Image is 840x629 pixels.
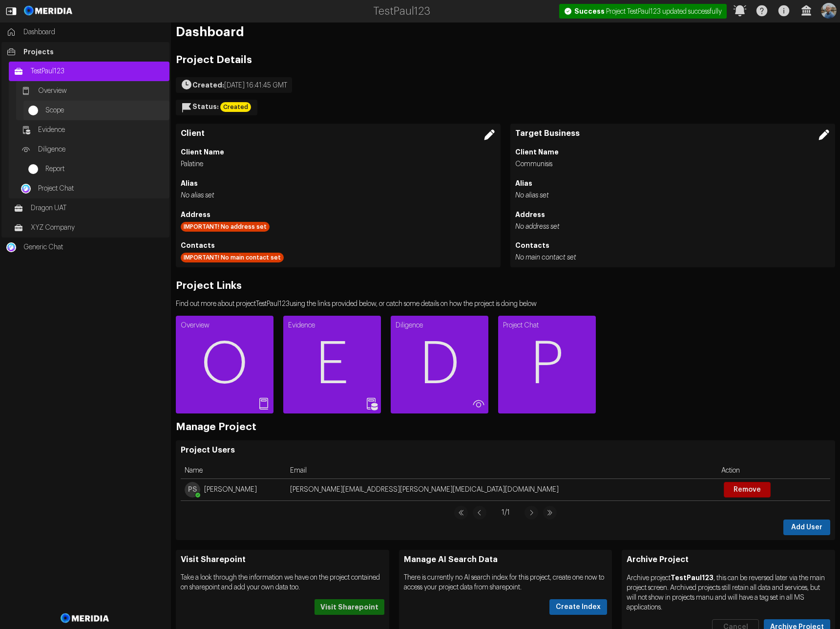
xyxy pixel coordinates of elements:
[491,506,520,520] span: 1 / 1
[515,210,830,219] h4: Address
[515,147,830,157] h4: Client Name
[38,184,165,194] span: Project Chat
[283,316,381,413] a: EvidenceE
[176,335,273,394] span: O
[38,86,165,96] span: Overview
[290,463,714,478] div: Email
[176,55,292,65] h2: Project Details
[181,147,496,157] h4: Client Name
[574,8,722,15] span: Project TestPaul123 updated successfully
[515,159,830,169] li: Communisis
[404,555,608,564] h3: Manage AI Search Data
[404,573,608,592] p: There is currently no AI search index for this project, create one now to access your project dat...
[1,238,169,257] a: Generic ChatGeneric Chat
[16,179,169,198] a: Project ChatProject Chat
[16,81,169,101] a: Overview
[31,223,165,233] span: XYZ Company
[9,218,169,238] a: XYZ Company
[498,316,596,413] a: Project ChatP
[224,82,287,89] span: [DATE] 16:41:45 GMT
[286,479,717,501] td: [PERSON_NAME][EMAIL_ADDRESS][PERSON_NAME][MEDICAL_DATA][DOMAIN_NAME]
[515,240,830,250] h4: Contacts
[515,129,830,138] h3: Target Business
[721,463,826,478] div: Action
[45,106,165,115] span: Scope
[16,120,169,140] a: Evidence
[181,555,384,564] h3: Visit Sharepoint
[821,3,837,19] img: Profile Icon
[515,178,830,188] h4: Alias
[38,125,165,135] span: Evidence
[9,198,169,218] a: Dragon UAT
[185,482,200,498] span: Paul Smith
[6,242,16,252] img: Generic Chat
[574,8,605,15] strong: Success
[176,316,273,413] a: OverviewO
[498,335,596,394] span: P
[315,599,384,615] a: Visit Sharepoint
[627,573,830,612] p: Archive project , this can be reversed later via the main project screen. Archived projects still...
[192,103,219,110] strong: Status:
[181,192,214,199] i: No alias set
[204,485,257,495] span: [PERSON_NAME]
[181,129,496,138] h3: Client
[181,445,830,455] h3: Project Users
[515,254,576,261] i: No main contact set
[671,574,714,581] strong: TestPaul123
[283,335,381,394] span: E
[181,79,192,90] svg: Created On
[185,463,282,478] div: Name
[23,159,169,179] a: Report
[181,159,496,169] li: Palatine
[181,573,384,592] p: Take a look through the information we have on the project contained on sharepoint and add your o...
[181,253,284,262] div: IMPORTANT! No main contact set
[627,555,830,564] h3: Archive Project
[23,101,169,120] a: Scope
[181,210,496,219] h4: Address
[192,82,224,88] strong: Created:
[176,299,537,309] p: Find out more about project TestPaul123 using the links provided below, or catch some details on ...
[23,47,165,57] span: Projects
[45,164,165,174] span: Report
[391,335,488,394] span: D
[1,22,169,42] a: Dashboard
[16,140,169,159] a: Diligence
[783,520,830,535] button: Add User
[176,281,537,291] h2: Project Links
[176,422,256,432] h2: Manage Project
[176,27,835,37] h1: Dashboard
[220,102,251,112] div: Created
[185,482,200,498] span: PS
[515,192,549,199] i: No alias set
[59,607,111,629] img: Meridia Logo
[549,599,607,615] button: Create Index
[31,203,165,213] span: Dragon UAT
[1,42,169,62] a: Projects
[181,222,270,232] div: IMPORTANT! No address set
[181,178,496,188] h4: Alias
[9,62,169,81] a: TestPaul123
[724,482,771,498] button: Remove
[195,493,200,498] div: available
[181,240,496,250] h4: Contacts
[38,145,165,154] span: Diligence
[23,242,165,252] span: Generic Chat
[31,66,165,76] span: TestPaul123
[391,316,488,413] a: DiligenceD
[23,27,165,37] span: Dashboard
[515,223,560,230] i: No address set
[21,184,31,194] img: Project Chat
